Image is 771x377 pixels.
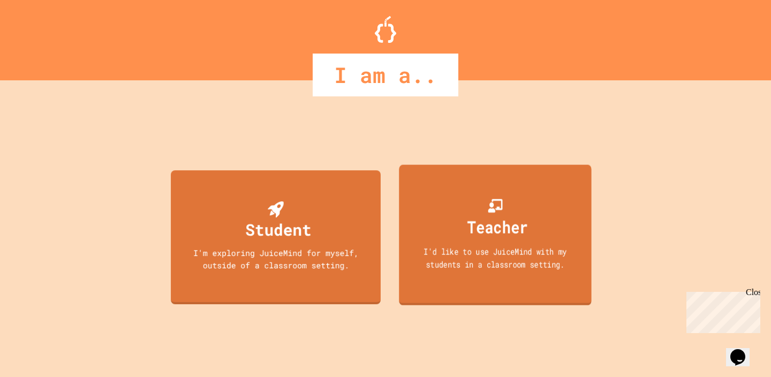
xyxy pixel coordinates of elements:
div: Chat with us now!Close [4,4,74,68]
div: Student [245,217,311,242]
div: I'd like to use JuiceMind with my students in a classroom setting. [409,245,582,270]
iframe: chat widget [726,334,760,366]
div: I am a.. [313,54,458,96]
div: I'm exploring JuiceMind for myself, outside of a classroom setting. [182,247,371,271]
img: Logo.svg [375,16,396,43]
iframe: chat widget [682,288,760,333]
div: Teacher [467,214,528,239]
